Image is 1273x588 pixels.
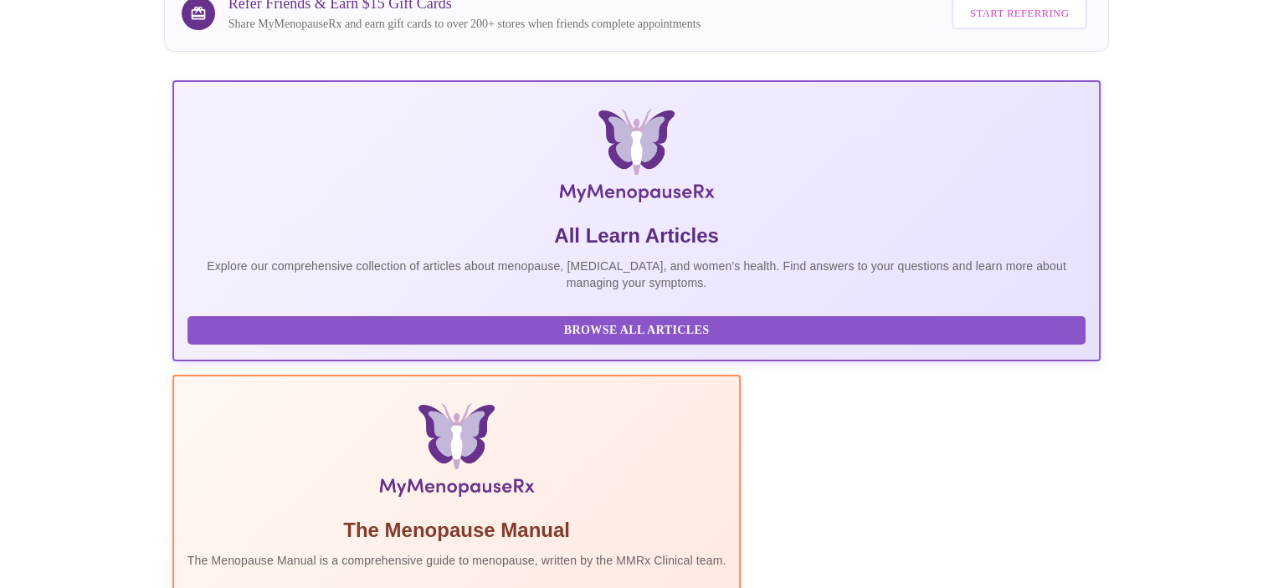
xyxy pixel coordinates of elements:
[187,322,1091,336] a: Browse All Articles
[187,552,726,569] p: The Menopause Manual is a comprehensive guide to menopause, written by the MMRx Clinical team.
[187,316,1086,345] button: Browse All Articles
[187,258,1086,291] p: Explore our comprehensive collection of articles about menopause, [MEDICAL_DATA], and women's hea...
[970,4,1069,23] span: Start Referring
[187,517,726,544] h5: The Menopause Manual
[273,403,640,504] img: Menopause Manual
[326,109,946,209] img: MyMenopauseRx Logo
[204,320,1070,341] span: Browse All Articles
[228,16,701,33] p: Share MyMenopauseRx and earn gift cards to over 200+ stores when friends complete appointments
[187,222,1086,249] h5: All Learn Articles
